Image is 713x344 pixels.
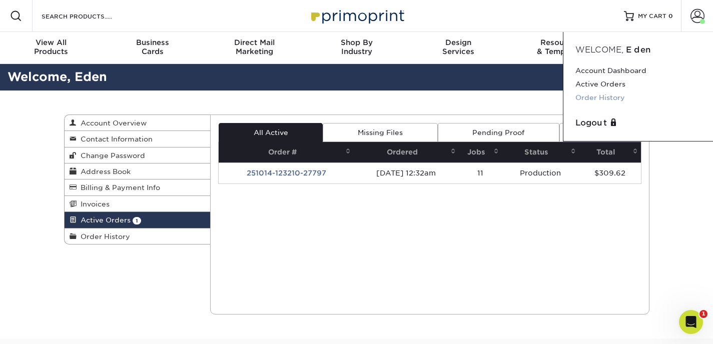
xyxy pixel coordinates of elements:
td: [DATE] 12:32am [354,162,459,183]
a: BusinessCards [102,32,204,64]
div: Industry [306,38,408,56]
a: Shop ByIndustry [306,32,408,64]
a: Contact Information [65,131,211,147]
a: Missing Files [323,123,437,142]
span: Address Book [77,167,131,175]
th: Ordered [354,142,459,162]
span: Business [102,38,204,47]
a: Invoices [65,196,211,212]
span: 1 [699,310,707,318]
span: Active Orders [77,216,131,224]
a: Pending Proof [438,123,559,142]
td: 251014-123210-27797 [219,162,354,183]
td: 11 [459,162,502,183]
td: $309.62 [579,162,641,183]
span: Billing & Payment Info [77,183,160,191]
a: All Active [219,123,323,142]
a: QA [559,123,640,142]
a: Account Dashboard [575,64,701,77]
a: Change Password [65,147,211,163]
a: Order History [575,91,701,104]
span: 1 [133,217,141,224]
iframe: Intercom live chat [679,310,703,334]
span: Order History [77,232,130,240]
a: Active Orders 1 [65,212,211,228]
span: Invoices [77,200,110,208]
span: Shop By [306,38,408,47]
div: Services [407,38,509,56]
th: Order # [219,142,354,162]
th: Total [579,142,641,162]
img: Primoprint [307,5,407,26]
th: Status [502,142,579,162]
span: Resources [509,38,611,47]
td: Production [502,162,579,183]
input: SEARCH PRODUCTS..... [41,10,138,22]
a: Account Overview [65,115,211,131]
a: Direct MailMarketing [204,32,306,64]
span: Account Overview [77,119,147,127]
span: Welcome, [575,45,623,54]
span: Contact Information [77,135,153,143]
div: Cards [102,38,204,56]
a: Address Book [65,163,211,179]
span: Direct Mail [204,38,306,47]
a: Logout [575,117,701,129]
span: Eden [626,45,650,54]
a: DesignServices [407,32,509,64]
a: Order History [65,228,211,244]
div: Marketing [204,38,306,56]
div: & Templates [509,38,611,56]
a: Resources& Templates [509,32,611,64]
th: Jobs [459,142,502,162]
a: Billing & Payment Info [65,179,211,195]
span: Change Password [77,151,145,159]
span: 0 [668,12,673,19]
span: MY CART [638,12,666,20]
a: Active Orders [575,77,701,91]
span: Design [407,38,509,47]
